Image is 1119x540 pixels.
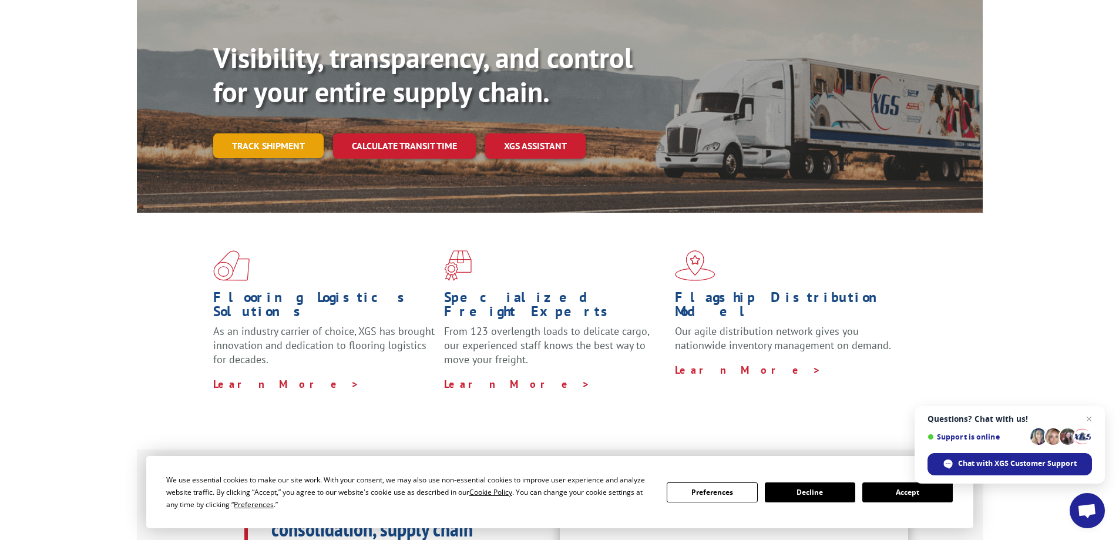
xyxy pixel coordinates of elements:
[333,133,476,159] a: Calculate transit time
[213,39,633,110] b: Visibility, transparency, and control for your entire supply chain.
[928,414,1092,424] span: Questions? Chat with us!
[667,482,757,502] button: Preferences
[469,487,512,497] span: Cookie Policy
[444,290,666,324] h1: Specialized Freight Experts
[675,250,715,281] img: xgs-icon-flagship-distribution-model-red
[928,453,1092,475] span: Chat with XGS Customer Support
[1070,493,1105,528] a: Open chat
[444,324,666,377] p: From 123 overlength loads to delicate cargo, our experienced staff knows the best way to move you...
[213,377,359,391] a: Learn More >
[485,133,586,159] a: XGS ASSISTANT
[234,499,274,509] span: Preferences
[928,432,1026,441] span: Support is online
[444,377,590,391] a: Learn More >
[862,482,953,502] button: Accept
[675,324,891,352] span: Our agile distribution network gives you nationwide inventory management on demand.
[213,324,435,366] span: As an industry carrier of choice, XGS has brought innovation and dedication to flooring logistics...
[444,250,472,281] img: xgs-icon-focused-on-flooring-red
[675,290,897,324] h1: Flagship Distribution Model
[958,458,1077,469] span: Chat with XGS Customer Support
[213,290,435,324] h1: Flooring Logistics Solutions
[166,474,653,511] div: We use essential cookies to make our site work. With your consent, we may also use non-essential ...
[765,482,855,502] button: Decline
[146,456,973,528] div: Cookie Consent Prompt
[213,250,250,281] img: xgs-icon-total-supply-chain-intelligence-red
[213,133,324,158] a: Track shipment
[675,363,821,377] a: Learn More >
